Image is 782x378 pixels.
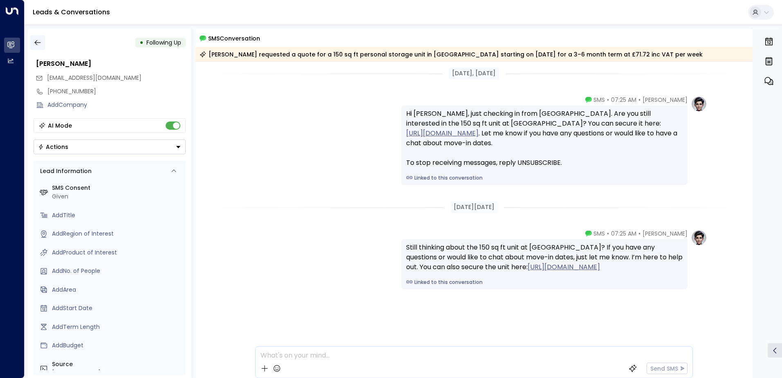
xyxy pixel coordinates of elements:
div: Still thinking about the 150 sq ft unit at [GEOGRAPHIC_DATA]? If you have any questions or would ... [406,243,683,272]
div: AddArea [52,286,182,294]
div: AddTerm Length [52,323,182,331]
div: AddProduct of Interest [52,248,182,257]
span: • [638,96,640,104]
div: [PERSON_NAME] requested a quote for a 150 sq ft personal storage unit in [GEOGRAPHIC_DATA] starti... [200,50,703,59]
div: AddTitle [52,211,182,220]
span: Following Up [146,38,181,47]
div: AddBudget [52,341,182,350]
div: AddStart Date [52,304,182,313]
div: [DATE][DATE] [450,201,498,213]
div: Given [52,192,182,201]
span: 07:25 AM [611,229,636,238]
a: Linked to this conversation [406,174,683,182]
div: [PHONE_NUMBER] [47,87,186,96]
div: Actions [38,143,68,151]
span: SMS [593,229,605,238]
span: SMS [593,96,605,104]
div: [PHONE_NUMBER] [52,369,182,377]
div: Lead Information [37,167,92,175]
div: Button group with a nested menu [34,139,186,154]
img: profile-logo.png [691,229,707,246]
span: erykandrearczyk7@gmail.com [47,74,142,82]
a: [URL][DOMAIN_NAME] [406,128,479,138]
span: [PERSON_NAME] [643,96,688,104]
img: profile-logo.png [691,96,707,112]
button: Actions [34,139,186,154]
div: AI Mode [48,122,72,130]
a: Linked to this conversation [406,279,683,286]
div: [DATE], [DATE] [449,67,499,79]
a: [URL][DOMAIN_NAME] [528,262,600,272]
span: [EMAIL_ADDRESS][DOMAIN_NAME] [47,74,142,82]
div: [PERSON_NAME] [36,59,186,69]
span: • [607,229,609,238]
span: [PERSON_NAME] [643,229,688,238]
a: Leads & Conversations [33,7,110,17]
span: • [607,96,609,104]
span: 07:25 AM [611,96,636,104]
label: SMS Consent [52,184,182,192]
div: Hi [PERSON_NAME], just checking in from [GEOGRAPHIC_DATA]. Are you still interested in the 150 sq... [406,109,683,168]
span: SMS Conversation [208,34,260,43]
label: Source [52,360,182,369]
div: AddNo. of People [52,267,182,275]
div: AddRegion of Interest [52,229,182,238]
span: • [638,229,640,238]
div: AddCompany [47,101,186,109]
div: • [139,35,144,50]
